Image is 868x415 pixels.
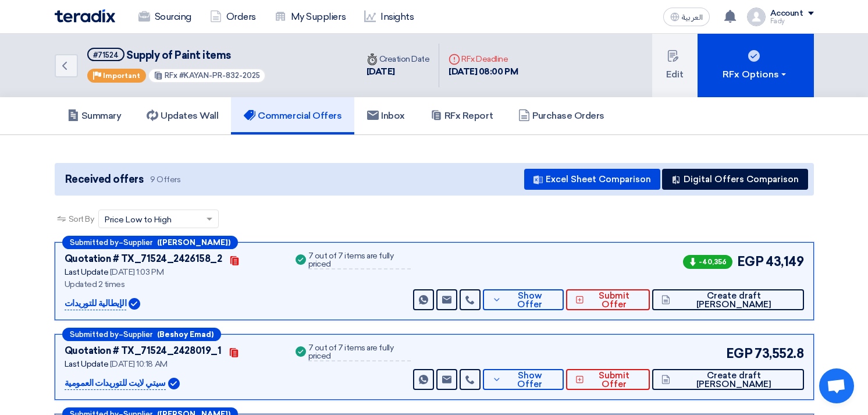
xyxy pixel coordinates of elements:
[682,13,703,22] span: العربية
[168,378,180,389] img: Verified Account
[308,344,411,361] div: 7 out of 7 items are fully priced
[55,97,134,134] a: Summary
[55,9,115,23] img: Teradix logo
[431,110,493,122] h5: RFx Report
[87,48,266,62] h5: Supply of Paint items
[123,331,152,338] span: Supplier
[65,267,109,277] span: Last Update
[103,72,140,80] span: Important
[587,371,641,389] span: Submit Offer
[70,239,119,246] span: Submitted by
[265,4,355,30] a: My Suppliers
[308,252,411,269] div: 7 out of 7 items are fully priced
[65,297,127,311] p: الإيطالية للتوريدات
[201,4,265,30] a: Orders
[129,298,140,310] img: Verified Account
[165,71,177,80] span: RFx
[367,110,405,122] h5: Inbox
[62,328,221,341] div: –
[129,4,201,30] a: Sourcing
[65,377,166,391] p: سيتي لايت للتوريدات العمومية
[652,369,803,390] button: Create draft [PERSON_NAME]
[147,110,218,122] h5: Updates Wall
[652,34,698,97] button: Edit
[157,331,214,338] b: (Beshoy Emad)
[105,214,172,226] span: Price Low to High
[418,97,506,134] a: RFx Report
[566,289,650,310] button: Submit Offer
[354,97,418,134] a: Inbox
[65,172,144,187] span: Received offers
[70,331,119,338] span: Submitted by
[819,368,854,403] div: Open chat
[504,371,554,389] span: Show Offer
[506,97,617,134] a: Purchase Orders
[123,239,152,246] span: Supplier
[367,65,430,79] div: [DATE]
[483,289,564,310] button: Show Offer
[65,252,222,266] div: Quotation # TX_71524_2426158_2
[755,344,803,363] span: 73,552.8
[770,9,803,19] div: Account
[157,239,230,246] b: ([PERSON_NAME])
[244,110,341,122] h5: Commercial Offers
[673,292,794,309] span: Create draft [PERSON_NAME]
[518,110,604,122] h5: Purchase Orders
[673,371,794,389] span: Create draft [PERSON_NAME]
[93,51,119,59] div: #71524
[652,289,803,310] button: Create draft [PERSON_NAME]
[449,53,518,65] div: RFx Deadline
[134,97,231,134] a: Updates Wall
[483,369,564,390] button: Show Offer
[566,369,650,390] button: Submit Offer
[65,278,279,290] div: Updated 2 times
[69,213,94,225] span: Sort By
[65,344,222,358] div: Quotation # TX_71524_2428019_1
[726,344,753,363] span: EGP
[126,49,231,62] span: Supply of Paint items
[663,8,710,26] button: العربية
[524,169,660,190] button: Excel Sheet Comparison
[110,267,163,277] span: [DATE] 1:03 PM
[683,255,732,269] span: -40,356
[179,71,260,80] span: #KAYAN-PR-832-2025
[231,97,354,134] a: Commercial Offers
[67,110,122,122] h5: Summary
[737,252,764,271] span: EGP
[747,8,766,26] img: profile_test.png
[367,53,430,65] div: Creation Date
[110,359,168,369] span: [DATE] 10:18 AM
[662,169,808,190] button: Digital Offers Comparison
[770,18,814,24] div: Fady
[698,34,814,97] button: RFx Options
[65,359,109,369] span: Last Update
[723,68,788,81] div: RFx Options
[449,65,518,79] div: [DATE] 08:00 PM
[766,252,803,271] span: 43,149
[150,174,180,185] span: 9 Offers
[587,292,641,309] span: Submit Offer
[62,236,238,249] div: –
[504,292,554,309] span: Show Offer
[355,4,423,30] a: Insights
